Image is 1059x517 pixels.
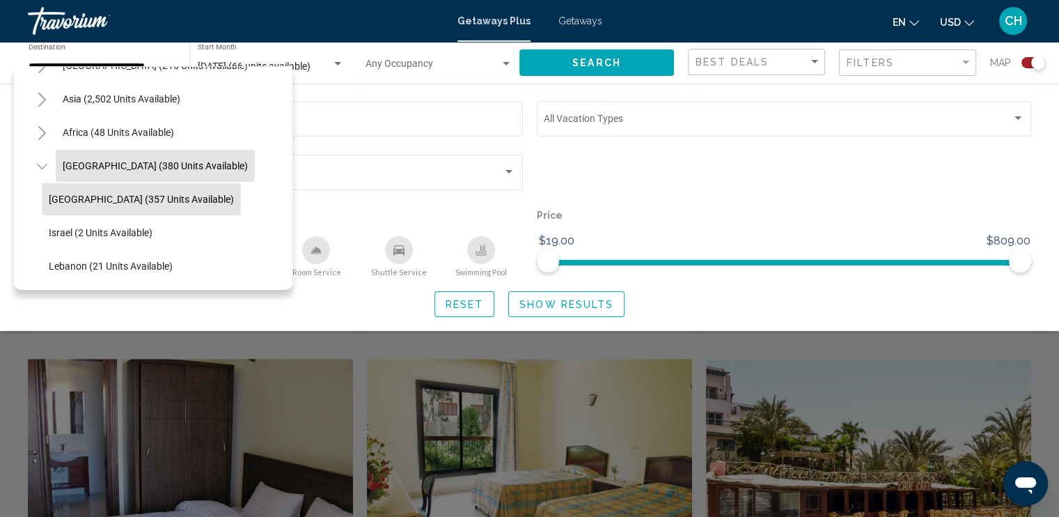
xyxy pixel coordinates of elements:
[42,250,180,282] button: Lebanon (21 units available)
[572,58,621,69] span: Search
[63,160,248,171] span: [GEOGRAPHIC_DATA] (380 units available)
[990,53,1011,72] span: Map
[28,7,444,35] a: Travorium
[434,291,495,317] button: Reset
[696,56,769,68] span: Best Deals
[49,227,152,238] span: Israel (2 units available)
[940,12,974,32] button: Change currency
[847,57,894,68] span: Filters
[446,299,484,310] span: Reset
[28,152,56,180] button: Toggle Middle East (380 units available)
[28,118,56,146] button: Toggle Africa (48 units available)
[508,291,625,317] button: Show Results
[275,236,357,277] button: Room Service
[56,83,187,115] button: Asia (2,502 units available)
[292,268,340,277] span: Room Service
[457,15,531,26] a: Getaways Plus
[49,194,234,205] span: [GEOGRAPHIC_DATA] (357 units available)
[519,49,674,75] button: Search
[1003,461,1048,506] iframe: Button to launch messaging window
[839,49,976,77] button: Filter
[1005,14,1022,28] span: CH
[49,261,173,272] span: Lebanon (21 units available)
[537,206,1032,225] p: Price
[440,236,522,277] button: Swimming Pool
[56,116,181,148] button: Africa (48 units available)
[893,12,919,32] button: Change language
[358,236,440,277] button: Shuttle Service
[696,56,821,68] mat-select: Sort by
[42,183,241,215] button: [GEOGRAPHIC_DATA] (357 units available)
[56,150,255,182] button: [GEOGRAPHIC_DATA] (380 units available)
[63,127,174,138] span: Africa (48 units available)
[558,15,602,26] a: Getaways
[63,93,180,105] span: Asia (2,502 units available)
[519,299,613,310] span: Show Results
[940,17,961,28] span: USD
[28,85,56,113] button: Toggle Asia (2,502 units available)
[985,231,1033,252] span: $809.00
[893,17,906,28] span: en
[537,231,576,252] span: $19.00
[371,268,427,277] span: Shuttle Service
[455,268,507,277] span: Swimming Pool
[42,217,159,249] button: Israel (2 units available)
[995,6,1031,36] button: User Menu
